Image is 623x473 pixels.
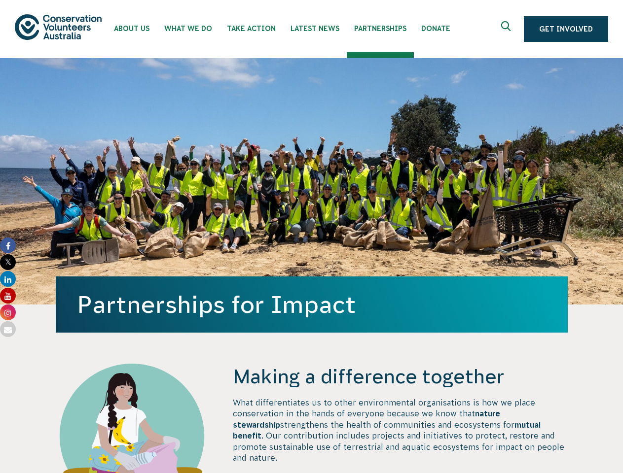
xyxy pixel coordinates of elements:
[233,397,567,463] p: What differentiates us to other environmental organisations is how we place conservation in the h...
[233,409,500,429] strong: nature stewardship
[524,16,608,42] a: Get Involved
[227,25,276,33] span: Take Action
[15,14,102,39] img: logo.svg
[291,25,339,33] span: Latest News
[114,25,149,33] span: About Us
[164,25,212,33] span: What We Do
[233,364,567,389] h4: Making a difference together
[501,21,513,37] span: Expand search box
[495,17,519,41] button: Expand search box Close search box
[421,25,450,33] span: Donate
[77,291,546,318] h1: Partnerships for Impact
[354,25,406,33] span: Partnerships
